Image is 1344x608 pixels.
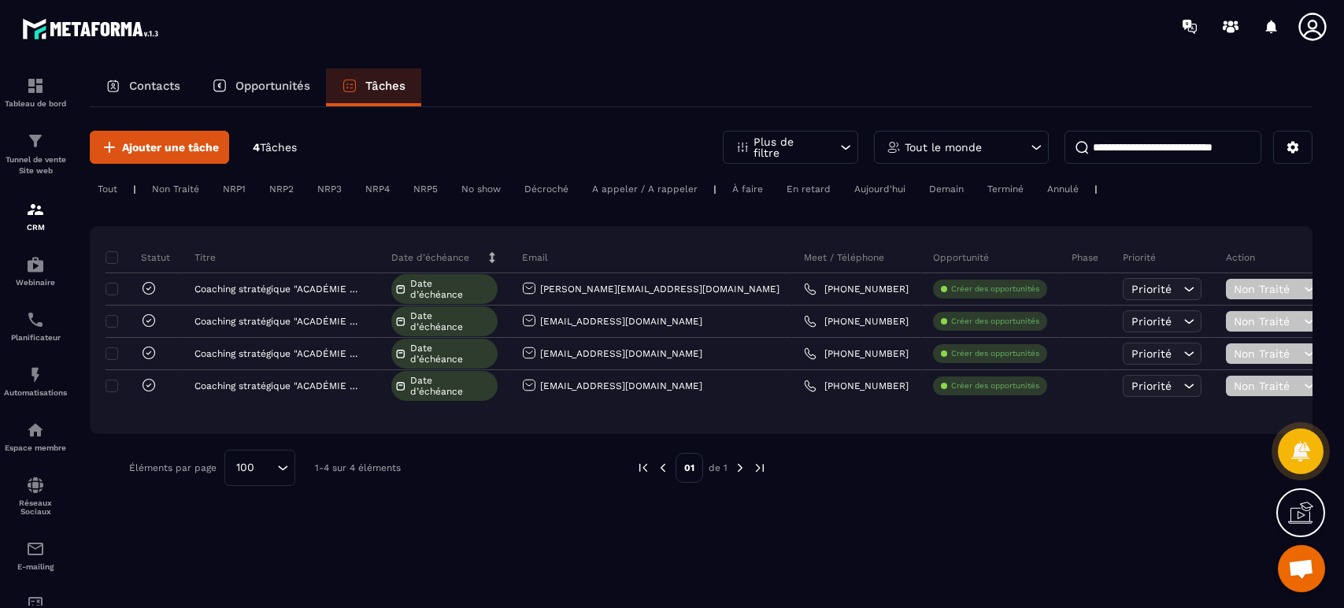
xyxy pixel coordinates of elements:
span: 100 [231,459,260,476]
div: NRP4 [357,180,398,198]
p: Statut [109,251,170,264]
p: Créer des opportunités [951,284,1039,295]
p: Créer des opportunités [951,316,1039,327]
a: formationformationTunnel de vente Site web [4,120,67,188]
a: Contacts [90,69,196,106]
img: email [26,539,45,558]
p: | [133,184,136,195]
span: Non Traité [1234,315,1300,328]
p: 1-4 sur 4 éléments [315,462,401,473]
p: Action [1226,251,1255,264]
a: Opportunités [196,69,326,106]
p: Créer des opportunités [951,380,1039,391]
a: emailemailE-mailing [4,528,67,583]
div: NRP5 [405,180,446,198]
div: Non Traité [144,180,207,198]
a: [PHONE_NUMBER] [804,347,909,360]
p: Éléments par page [129,462,217,473]
img: automations [26,365,45,384]
span: Priorité [1131,315,1172,328]
p: Coaching stratégique "ACADÉMIE RÉSURGENCE" [194,284,363,295]
div: No show [454,180,509,198]
p: Contacts [129,79,180,93]
span: Priorité [1131,347,1172,360]
span: Non Traité [1234,380,1300,392]
p: Email [522,251,548,264]
p: Coaching stratégique "ACADÉMIE RÉSURGENCE" [194,316,363,327]
p: Titre [194,251,216,264]
a: Tâches [326,69,421,106]
div: À faire [724,180,771,198]
div: NRP1 [215,180,254,198]
p: CRM [4,223,67,232]
img: formation [26,132,45,150]
div: Ouvrir le chat [1278,545,1325,592]
p: Meet / Téléphone [804,251,884,264]
p: Webinaire [4,278,67,287]
span: Date d’échéance [410,375,494,397]
p: Réseaux Sociaux [4,499,67,516]
div: NRP3 [309,180,350,198]
p: E-mailing [4,562,67,571]
p: Tout le monde [905,142,982,153]
p: Tâches [365,79,405,93]
p: de 1 [709,462,728,474]
img: automations [26,421,45,439]
a: social-networksocial-networkRéseaux Sociaux [4,464,67,528]
p: Phase [1072,251,1098,264]
p: Tableau de bord [4,99,67,108]
a: automationsautomationsWebinaire [4,243,67,298]
a: formationformationTableau de bord [4,65,67,120]
p: Coaching stratégique "ACADÉMIE RÉSURGENCE" [194,380,363,391]
div: A appeler / A rappeler [584,180,705,198]
div: Annulé [1039,180,1087,198]
img: scheduler [26,310,45,329]
div: Search for option [224,450,295,486]
span: Ajouter une tâche [122,139,219,155]
div: Aujourd'hui [846,180,913,198]
p: 4 [253,140,297,155]
button: Ajouter une tâche [90,131,229,164]
p: 01 [676,453,703,483]
p: Espace membre [4,443,67,452]
span: Date d’échéance [410,310,494,332]
a: [PHONE_NUMBER] [804,380,909,392]
p: Planificateur [4,333,67,342]
a: [PHONE_NUMBER] [804,283,909,295]
p: Priorité [1123,251,1156,264]
p: Plus de filtre [753,136,823,158]
span: Non Traité [1234,347,1300,360]
div: Terminé [979,180,1031,198]
img: formation [26,76,45,95]
img: next [753,461,767,475]
img: logo [22,14,164,43]
p: Opportunités [235,79,310,93]
span: Priorité [1131,380,1172,392]
img: formation [26,200,45,219]
span: Priorité [1131,283,1172,295]
a: schedulerschedulerPlanificateur [4,298,67,354]
span: Tâches [260,141,297,154]
span: Non Traité [1234,283,1300,295]
img: next [733,461,747,475]
a: [PHONE_NUMBER] [804,315,909,328]
p: Coaching stratégique "ACADÉMIE RÉSURGENCE" [194,348,363,359]
a: automationsautomationsAutomatisations [4,354,67,409]
div: Tout [90,180,125,198]
span: Date d’échéance [410,343,494,365]
span: Date d’échéance [410,278,494,300]
p: Tunnel de vente Site web [4,154,67,176]
div: Décroché [516,180,576,198]
p: Opportunité [933,251,989,264]
a: formationformationCRM [4,188,67,243]
p: Créer des opportunités [951,348,1039,359]
img: automations [26,255,45,274]
a: automationsautomationsEspace membre [4,409,67,464]
img: prev [656,461,670,475]
div: NRP2 [261,180,302,198]
p: Date d’échéance [391,251,469,264]
img: prev [636,461,650,475]
div: En retard [779,180,839,198]
div: Demain [921,180,972,198]
p: | [1094,184,1098,195]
